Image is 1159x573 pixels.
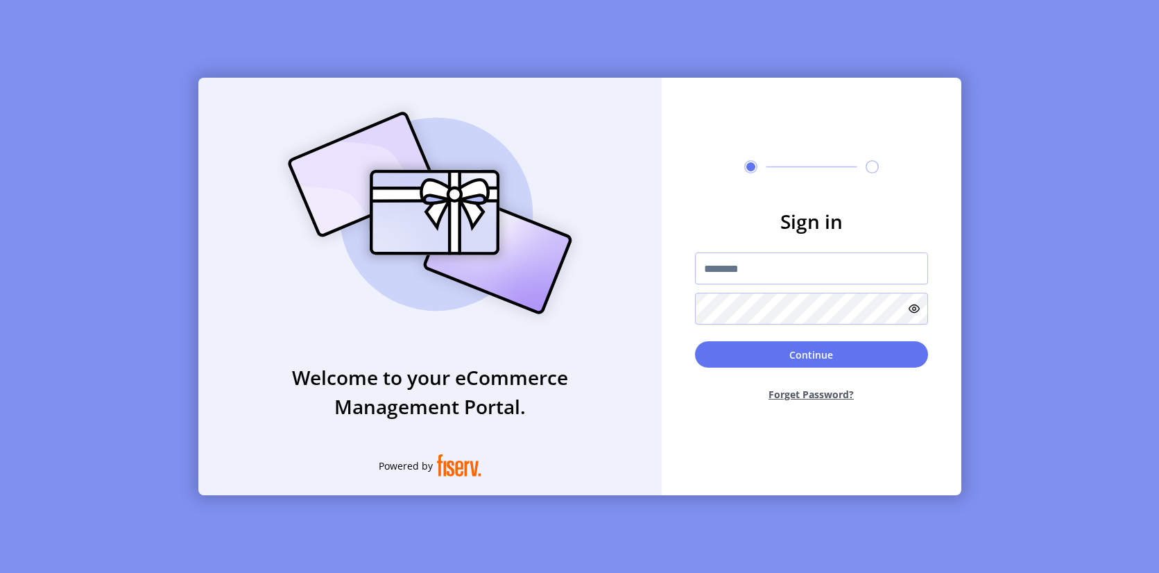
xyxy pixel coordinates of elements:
h3: Welcome to your eCommerce Management Portal. [198,363,662,421]
img: card_Illustration.svg [267,96,593,330]
span: Powered by [379,459,433,473]
h3: Sign in [695,207,928,236]
button: Continue [695,341,928,368]
button: Forget Password? [695,376,928,413]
